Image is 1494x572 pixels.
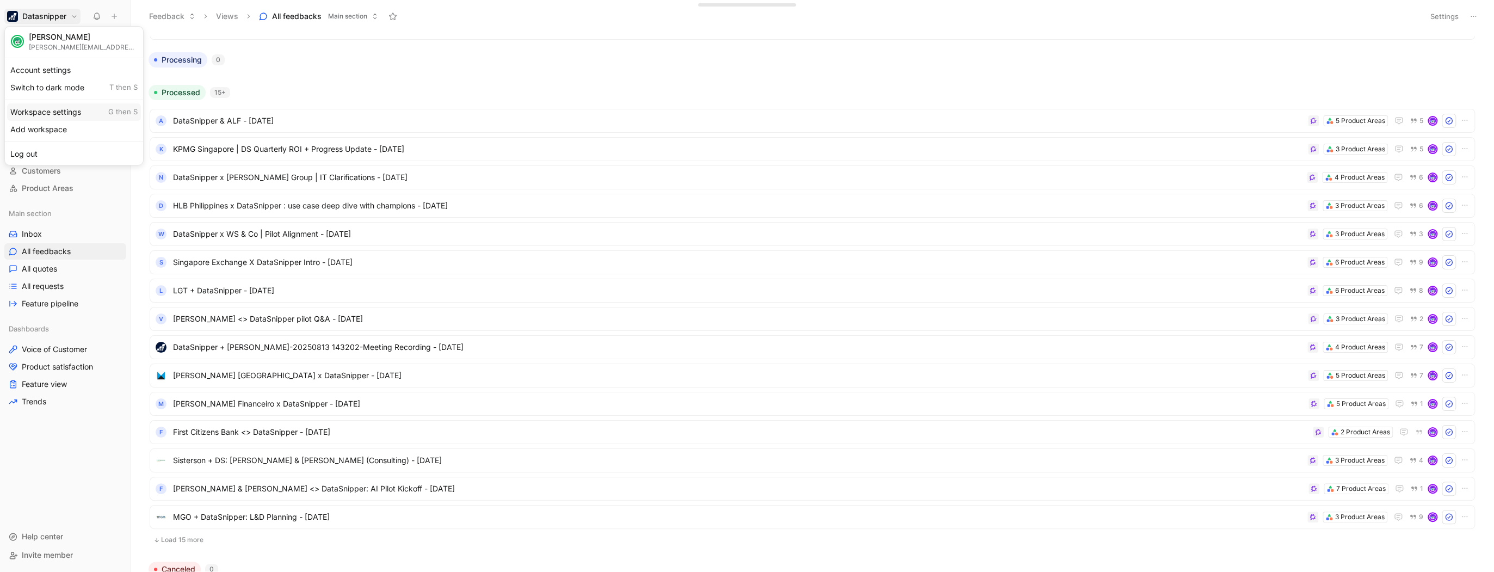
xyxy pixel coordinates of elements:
div: Switch to dark mode [7,79,141,96]
span: G then S [108,107,138,117]
span: T then S [109,83,138,93]
div: [PERSON_NAME] [29,32,138,42]
div: Log out [7,145,141,163]
div: Add workspace [7,121,141,138]
img: avatar [12,36,23,47]
div: Account settings [7,61,141,79]
div: DatasnipperDatasnipper [4,26,144,165]
div: [PERSON_NAME][EMAIL_ADDRESS][PERSON_NAME][DOMAIN_NAME] [29,43,138,51]
div: Workspace settings [7,103,141,121]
